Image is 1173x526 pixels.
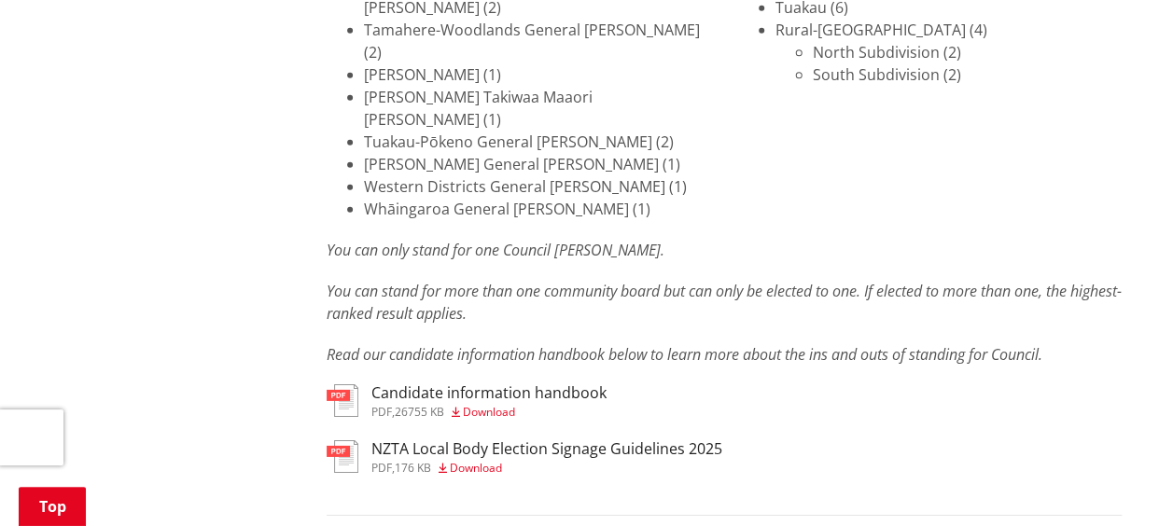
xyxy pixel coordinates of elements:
[364,131,710,153] li: Tuakau-Pōkeno General [PERSON_NAME] (2)
[364,198,710,220] li: Whāingaroa General [PERSON_NAME] (1)
[395,460,431,476] span: 176 KB
[19,487,86,526] a: Top
[813,41,1122,63] li: North Subdivision (2)
[364,175,710,198] li: Western Districts General [PERSON_NAME] (1)
[371,460,392,476] span: pdf
[1087,448,1154,515] iframe: Messenger Launcher
[371,384,607,402] h3: Candidate information handbook
[327,240,664,260] em: You can only stand for one Council [PERSON_NAME].
[450,460,502,476] span: Download
[364,86,710,131] li: [PERSON_NAME] Takiwaa Maaori [PERSON_NAME] (1)
[371,407,607,418] div: ,
[395,404,444,420] span: 26755 KB
[327,281,1122,324] em: You can stand for more than one community board but can only be elected to one. If elected to mor...
[364,19,710,63] li: Tamahere-Woodlands General [PERSON_NAME] (2)
[327,344,1042,365] em: Read our candidate information handbook below to learn more about the ins and outs of standing fo...
[327,440,358,473] img: document-pdf.svg
[775,19,1122,86] li: Rural-[GEOGRAPHIC_DATA] (4)
[327,384,607,418] a: Candidate information handbook pdf,26755 KB Download
[371,404,392,420] span: pdf
[371,463,722,474] div: ,
[371,440,722,458] h3: NZTA Local Body Election Signage Guidelines 2025
[364,153,710,175] li: [PERSON_NAME] General [PERSON_NAME] (1)
[327,440,722,474] a: NZTA Local Body Election Signage Guidelines 2025 pdf,176 KB Download
[364,63,710,86] li: [PERSON_NAME] (1)
[327,384,358,417] img: document-pdf.svg
[463,404,515,420] span: Download
[813,63,1122,86] li: South Subdivision (2)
